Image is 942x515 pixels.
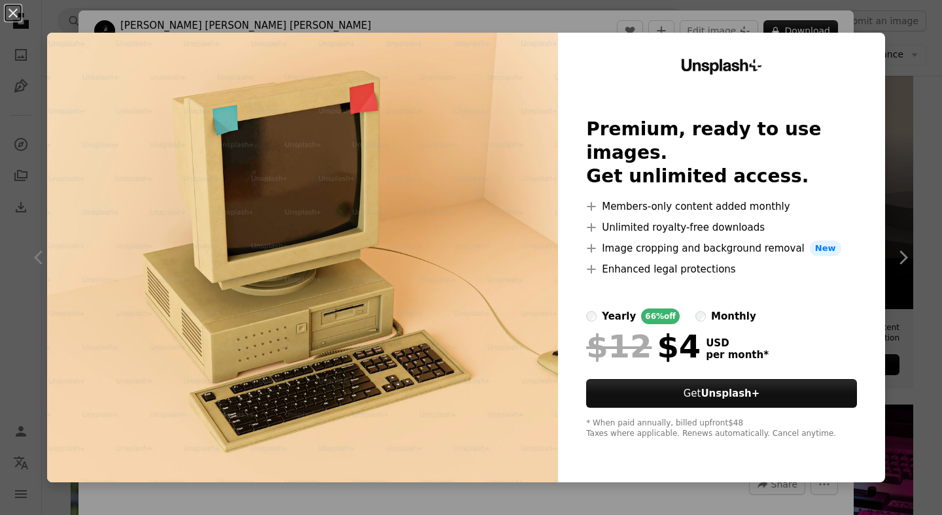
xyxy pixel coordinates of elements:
[701,388,759,399] strong: Unsplash+
[586,118,857,188] h2: Premium, ready to use images. Get unlimited access.
[586,379,857,408] button: GetUnsplash+
[810,241,841,256] span: New
[711,308,756,324] div: monthly
[586,261,857,277] li: Enhanced legal protections
[586,311,597,322] input: yearly66%off
[586,329,701,363] div: $4
[586,418,857,439] div: * When paid annually, billed upfront $48 Taxes where applicable. Renews automatically. Cancel any...
[586,329,652,363] span: $12
[641,308,680,324] div: 66% off
[706,349,769,361] span: per month *
[586,220,857,235] li: Unlimited royalty-free downloads
[586,199,857,214] li: Members-only content added monthly
[695,311,706,322] input: monthly
[602,308,636,324] div: yearly
[586,241,857,256] li: Image cropping and background removal
[706,337,769,349] span: USD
